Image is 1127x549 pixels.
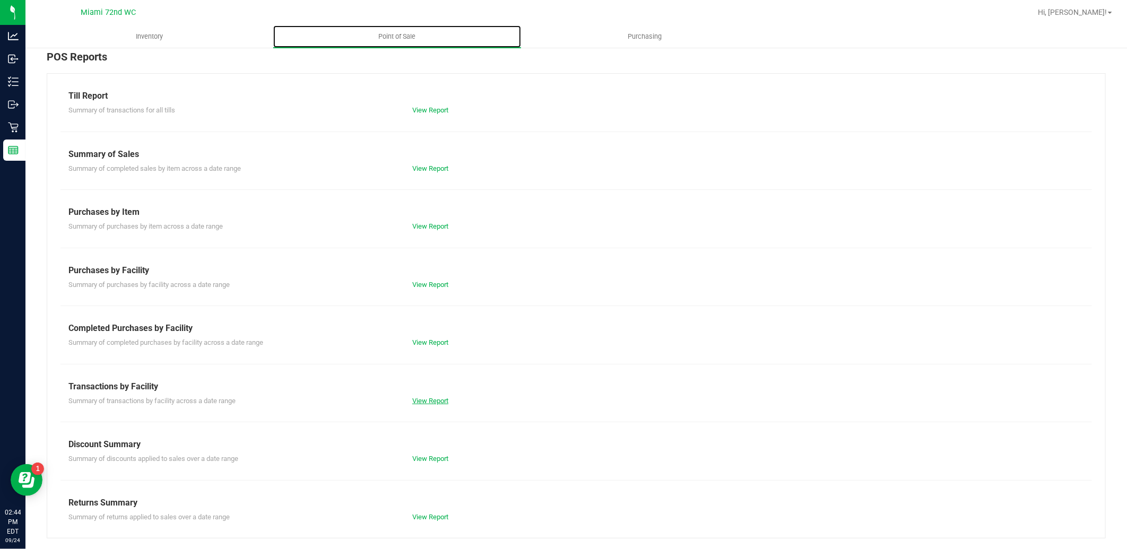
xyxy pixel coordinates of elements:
iframe: Resource center unread badge [31,463,44,475]
a: View Report [412,455,448,463]
a: Purchasing [521,25,769,48]
a: View Report [412,338,448,346]
span: Summary of transactions for all tills [68,106,175,114]
a: View Report [412,513,448,521]
inline-svg: Retail [8,122,19,133]
span: Summary of completed purchases by facility across a date range [68,338,263,346]
inline-svg: Inventory [8,76,19,87]
inline-svg: Inbound [8,54,19,64]
a: View Report [412,397,448,405]
span: Summary of discounts applied to sales over a date range [68,455,238,463]
a: View Report [412,281,448,289]
div: Till Report [68,90,1084,102]
span: Purchasing [614,32,677,41]
div: Completed Purchases by Facility [68,322,1084,335]
div: POS Reports [47,49,1106,73]
span: Summary of purchases by facility across a date range [68,281,230,289]
span: Hi, [PERSON_NAME]! [1038,8,1107,16]
span: Point of Sale [365,32,430,41]
a: Point of Sale [273,25,521,48]
span: Miami 72nd WC [81,8,136,17]
p: 09/24 [5,536,21,544]
inline-svg: Outbound [8,99,19,110]
a: View Report [412,222,448,230]
div: Purchases by Item [68,206,1084,219]
div: Summary of Sales [68,148,1084,161]
p: 02:44 PM EDT [5,508,21,536]
span: Summary of completed sales by item across a date range [68,164,241,172]
span: Summary of purchases by item across a date range [68,222,223,230]
inline-svg: Analytics [8,31,19,41]
span: Summary of transactions by facility across a date range [68,397,236,405]
a: Inventory [25,25,273,48]
iframe: Resource center [11,464,42,496]
div: Discount Summary [68,438,1084,451]
span: Inventory [122,32,177,41]
span: Summary of returns applied to sales over a date range [68,513,230,521]
a: View Report [412,164,448,172]
div: Returns Summary [68,496,1084,509]
div: Purchases by Facility [68,264,1084,277]
div: Transactions by Facility [68,380,1084,393]
a: View Report [412,106,448,114]
inline-svg: Reports [8,145,19,155]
